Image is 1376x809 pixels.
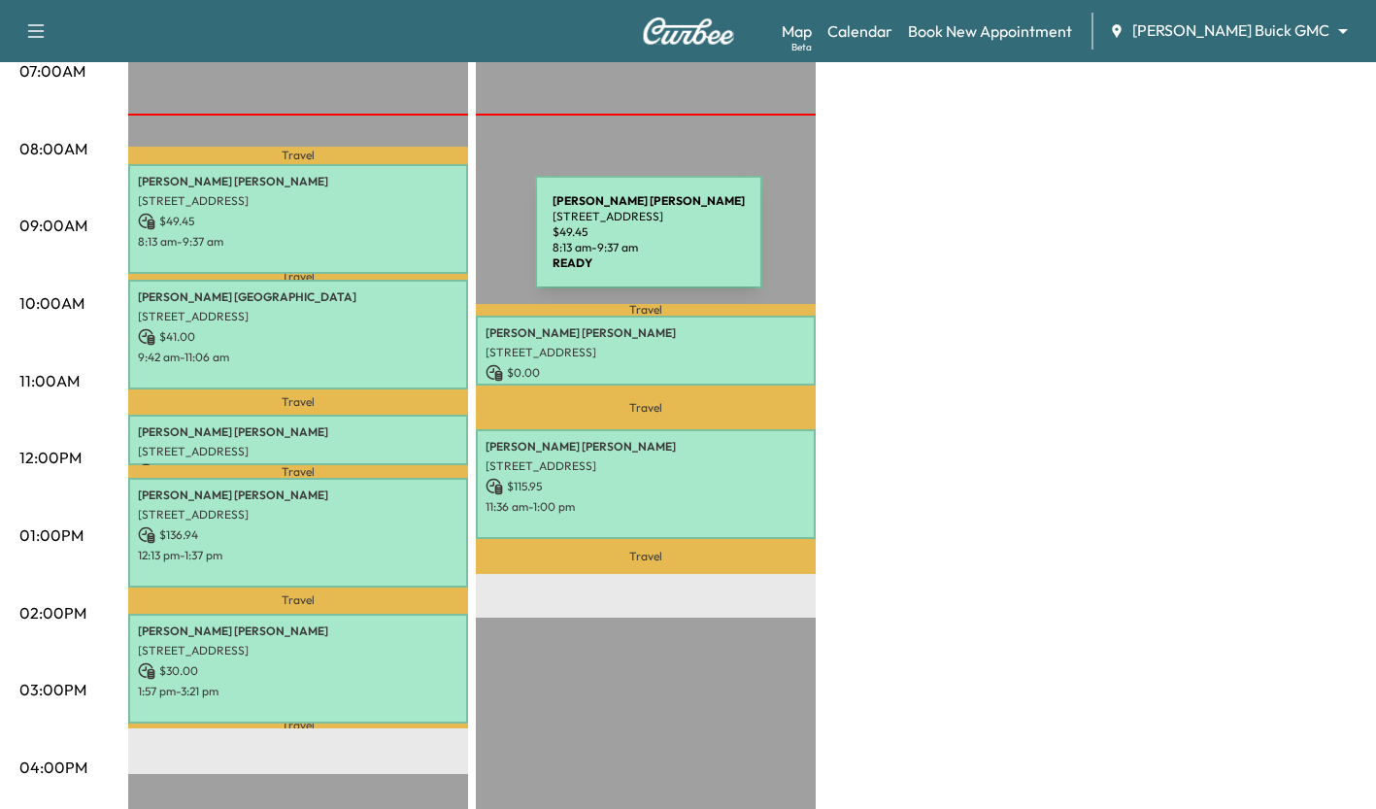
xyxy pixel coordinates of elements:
[476,539,816,574] p: Travel
[138,424,458,440] p: [PERSON_NAME] [PERSON_NAME]
[486,439,806,455] p: [PERSON_NAME] [PERSON_NAME]
[476,386,816,428] p: Travel
[791,40,812,54] div: Beta
[128,389,468,415] p: Travel
[908,19,1072,43] a: Book New Appointment
[486,458,806,474] p: [STREET_ADDRESS]
[19,446,82,469] p: 12:00PM
[19,756,87,779] p: 04:00PM
[138,684,458,699] p: 1:57 pm - 3:21 pm
[1132,19,1329,42] span: [PERSON_NAME] Buick GMC
[827,19,892,43] a: Calendar
[486,345,806,360] p: [STREET_ADDRESS]
[128,274,468,281] p: Travel
[19,59,85,83] p: 07:00AM
[476,304,816,316] p: Travel
[138,643,458,658] p: [STREET_ADDRESS]
[138,234,458,250] p: 8:13 am - 9:37 am
[486,499,806,515] p: 11:36 am - 1:00 pm
[782,19,812,43] a: MapBeta
[19,137,87,160] p: 08:00AM
[138,548,458,563] p: 12:13 pm - 1:37 pm
[138,507,458,522] p: [STREET_ADDRESS]
[19,369,80,392] p: 11:00AM
[642,17,735,45] img: Curbee Logo
[138,662,458,680] p: $ 30.00
[19,523,84,547] p: 01:00PM
[19,291,84,315] p: 10:00AM
[128,588,468,614] p: Travel
[128,465,468,477] p: Travel
[19,678,86,701] p: 03:00PM
[138,309,458,324] p: [STREET_ADDRESS]
[138,213,458,230] p: $ 49.45
[19,214,87,237] p: 09:00AM
[138,289,458,305] p: [PERSON_NAME] [GEOGRAPHIC_DATA]
[486,364,806,382] p: $ 0.00
[19,601,86,624] p: 02:00PM
[138,488,458,503] p: [PERSON_NAME] [PERSON_NAME]
[486,325,806,341] p: [PERSON_NAME] [PERSON_NAME]
[138,624,458,639] p: [PERSON_NAME] [PERSON_NAME]
[128,724,468,728] p: Travel
[138,526,458,544] p: $ 136.94
[138,350,458,365] p: 9:42 am - 11:06 am
[138,463,458,481] p: $ 30.00
[138,193,458,209] p: [STREET_ADDRESS]
[138,444,458,459] p: [STREET_ADDRESS]
[486,478,806,495] p: $ 115.95
[128,147,468,163] p: Travel
[138,174,458,189] p: [PERSON_NAME] [PERSON_NAME]
[138,328,458,346] p: $ 41.00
